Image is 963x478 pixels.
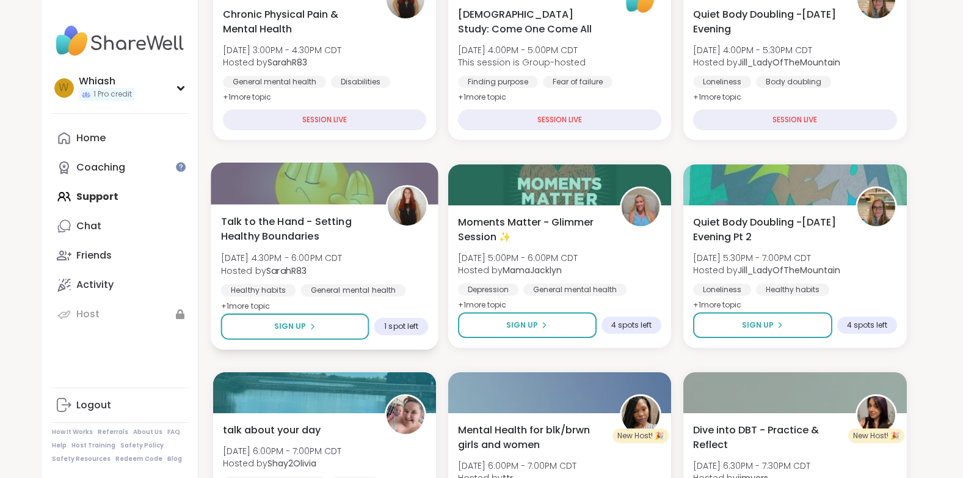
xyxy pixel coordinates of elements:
[384,322,418,331] span: 1 spot left
[220,214,372,244] span: Talk to the Hand - Setting Healthy Boundaries
[612,428,669,443] div: New Host! 🎉
[52,441,67,450] a: Help
[52,153,188,182] a: Coaching
[742,320,774,331] span: Sign Up
[220,264,342,276] span: Hosted by
[223,445,341,457] span: [DATE] 6:00PM - 7:00PM CDT
[387,396,424,434] img: Shay2Olivia
[52,270,188,300] a: Activity
[458,56,586,68] span: This session is Group-hosted
[523,284,627,296] div: General mental health
[693,423,841,452] span: Dive into DBT - Practice & Reflect
[71,441,115,450] a: Host Training
[267,457,316,469] b: Shay2Olivia
[458,312,597,338] button: Sign Up
[738,56,840,68] b: Jill_LadyOfTheMountain
[76,219,101,233] div: Chat
[611,320,652,330] span: 4 spots left
[622,188,660,226] img: MamaJacklyn
[693,7,841,37] span: Quiet Body Doubling -[DATE] Evening
[220,252,342,264] span: [DATE] 4:30PM - 6:00PM CDT
[115,455,162,463] a: Redeem Code
[223,56,341,68] span: Hosted by
[503,264,562,276] b: MamaJacklyn
[388,187,426,226] img: SarahR83
[133,428,162,436] a: About Us
[738,264,840,276] b: Jill_LadyOfTheMountain
[76,249,112,262] div: Friends
[223,76,326,88] div: General mental health
[458,44,586,56] span: [DATE] 4:00PM - 5:00PM CDT
[458,460,576,472] span: [DATE] 6:00PM - 7:00PM CDT
[693,460,810,472] span: [DATE] 6:30PM - 7:30PM CDT
[223,7,371,37] span: Chronic Physical Pain & Mental Health
[693,215,841,245] span: Quiet Body Doubling -[DATE] Evening Pt 2
[458,76,538,88] div: Finding purpose
[622,396,660,434] img: ttr
[59,80,69,96] span: W
[76,399,111,412] div: Logout
[693,109,896,130] div: SESSION LIVE
[52,300,188,329] a: Host
[458,423,606,452] span: Mental Health for blk/brwn girls and women
[93,89,132,100] span: 1 Pro credit
[857,188,895,226] img: Jill_LadyOfTheMountain
[458,109,661,130] div: SESSION LIVE
[223,109,426,130] div: SESSION LIVE
[76,307,100,321] div: Host
[98,428,128,436] a: Referrals
[693,56,840,68] span: Hosted by
[458,7,606,37] span: [DEMOGRAPHIC_DATA] Study: Come One Come All
[167,455,182,463] a: Blog
[848,428,904,443] div: New Host! 🎉
[266,264,307,276] b: SarahR83
[167,428,180,436] a: FAQ
[52,391,188,420] a: Logout
[693,284,751,296] div: Loneliness
[857,396,895,434] img: jjmyers
[52,123,188,153] a: Home
[458,284,518,296] div: Depression
[220,314,369,340] button: Sign Up
[120,441,164,450] a: Safety Policy
[223,44,341,56] span: [DATE] 3:00PM - 4:30PM CDT
[693,264,840,276] span: Hosted by
[693,44,840,56] span: [DATE] 4:00PM - 5:30PM CDT
[693,312,832,338] button: Sign Up
[176,162,186,172] iframe: Spotlight
[52,211,188,241] a: Chat
[543,76,612,88] div: Fear of failure
[693,252,840,264] span: [DATE] 5:30PM - 7:00PM CDT
[52,428,93,436] a: How It Works
[331,76,390,88] div: Disabilities
[458,264,578,276] span: Hosted by
[506,320,538,331] span: Sign Up
[756,284,829,296] div: Healthy habits
[52,241,188,270] a: Friends
[223,423,321,438] span: talk about your day
[847,320,887,330] span: 4 spots left
[693,76,751,88] div: Loneliness
[458,252,578,264] span: [DATE] 5:00PM - 6:00PM CDT
[76,131,106,145] div: Home
[76,278,114,292] div: Activity
[223,457,341,469] span: Hosted by
[52,20,188,62] img: ShareWell Nav Logo
[756,76,831,88] div: Body doubling
[267,56,307,68] b: SarahR83
[52,455,111,463] a: Safety Resources
[300,284,405,296] div: General mental health
[220,284,295,296] div: Healthy habits
[76,161,125,174] div: Coaching
[79,75,134,88] div: Whiash
[274,321,306,332] span: Sign Up
[458,215,606,245] span: Moments Matter - Glimmer Session ✨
